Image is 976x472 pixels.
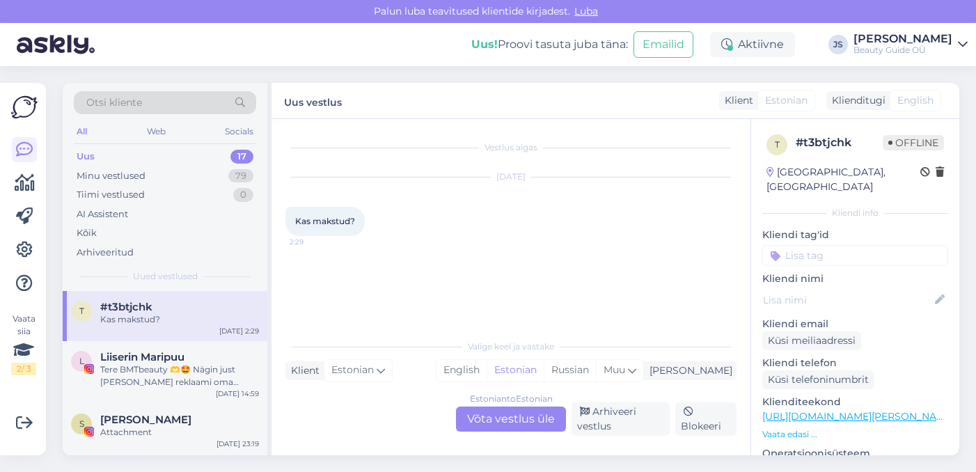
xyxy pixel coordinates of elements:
div: Uus [77,150,95,164]
div: Kliendi info [762,207,948,219]
div: [DATE] 23:19 [217,439,259,449]
div: [DATE] [285,171,737,183]
div: JS [828,35,848,54]
div: Domain Overview [53,82,125,91]
div: v 4.0.24 [39,22,68,33]
img: tab_domain_overview_orange.svg [38,81,49,92]
span: t [775,139,780,150]
p: Klienditeekond [762,395,948,409]
div: Russian [544,360,596,381]
div: Web [144,123,168,141]
span: Muu [604,363,625,376]
div: 17 [230,150,253,164]
div: [PERSON_NAME] [644,363,732,378]
p: Kliendi nimi [762,272,948,286]
span: Uued vestlused [133,270,198,283]
div: Tiimi vestlused [77,188,145,202]
div: Arhiveeritud [77,246,134,260]
div: Socials [222,123,256,141]
div: Attachment [100,426,259,439]
div: Blokeeri [675,402,737,436]
p: Vaata edasi ... [762,428,948,441]
span: #t3btjchk [100,301,152,313]
label: Uus vestlus [284,91,342,110]
a: [PERSON_NAME]Beauty Guide OÜ [853,33,968,56]
div: Estonian [487,360,544,381]
input: Lisa tag [762,245,948,266]
div: Võta vestlus üle [456,407,566,432]
span: English [897,93,934,108]
div: 2 / 3 [11,363,36,375]
input: Lisa nimi [763,292,932,308]
button: Emailid [633,31,693,58]
span: S [79,418,84,429]
div: Minu vestlused [77,169,145,183]
span: Estonian [765,93,808,108]
div: Domain: [DOMAIN_NAME] [36,36,153,47]
p: Kliendi telefon [762,356,948,370]
div: Kas makstud? [100,313,259,326]
b: Uus! [471,38,498,51]
div: Kõik [77,226,97,240]
div: [GEOGRAPHIC_DATA], [GEOGRAPHIC_DATA] [766,165,920,194]
div: Klienditugi [826,93,886,108]
div: Proovi tasuta juba täna: [471,36,628,53]
div: Klient [285,363,320,378]
div: Vaata siia [11,313,36,375]
span: t [79,306,84,316]
img: tab_keywords_by_traffic_grey.svg [139,81,150,92]
div: Tere BMTbeauty 🫶🤩 Nägin just [PERSON_NAME] reklaami oma Instagrammi lehel [PERSON_NAME] [PERSON_N... [100,363,259,388]
div: Valige keel ja vastake [285,340,737,353]
div: # t3btjchk [796,134,883,151]
span: Kas makstud? [295,216,355,226]
img: logo_orange.svg [22,22,33,33]
img: website_grey.svg [22,36,33,47]
span: 2:29 [290,237,342,247]
span: Luba [570,5,602,17]
a: [URL][DOMAIN_NAME][PERSON_NAME] [762,410,954,423]
div: 0 [233,188,253,202]
span: Offline [883,135,944,150]
div: [DATE] 14:59 [216,388,259,399]
p: Kliendi email [762,317,948,331]
span: Liiserin Maripuu [100,351,184,363]
div: AI Assistent [77,207,128,221]
div: All [74,123,90,141]
div: Vestlus algas [285,141,737,154]
span: L [79,356,84,366]
div: Küsi telefoninumbrit [762,370,874,389]
div: Keywords by Traffic [154,82,235,91]
div: Küsi meiliaadressi [762,331,861,350]
div: Arhiveeri vestlus [572,402,670,436]
div: Klient [719,93,753,108]
div: Aktiivne [710,32,795,57]
p: Operatsioonisüsteem [762,446,948,461]
span: Estonian [331,363,374,378]
p: Kliendi tag'id [762,228,948,242]
div: Estonian to Estonian [470,393,553,405]
div: Beauty Guide OÜ [853,45,952,56]
div: English [436,360,487,381]
div: [PERSON_NAME] [853,33,952,45]
img: Askly Logo [11,94,38,120]
div: [DATE] 2:29 [219,326,259,336]
span: Sandra Ermo [100,414,191,426]
div: 79 [228,169,253,183]
span: Otsi kliente [86,95,142,110]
